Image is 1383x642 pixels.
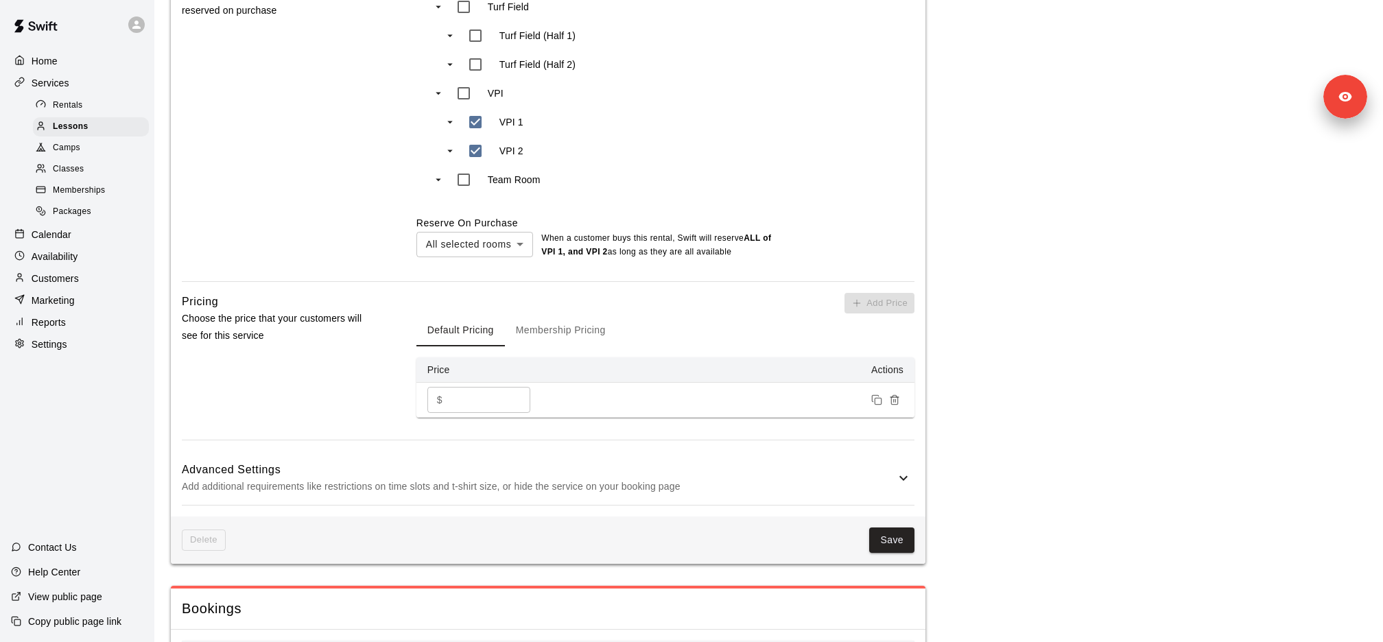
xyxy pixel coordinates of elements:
[182,451,914,506] div: Advanced SettingsAdd additional requirements like restrictions on time slots and t-shirt size, or...
[488,173,541,187] p: Team Room
[53,184,105,198] span: Memberships
[499,144,523,158] p: VPI 2
[11,312,143,333] a: Reports
[11,51,143,71] a: Home
[33,117,149,136] div: Lessons
[33,202,154,223] a: Packages
[33,202,149,222] div: Packages
[53,205,91,219] span: Packages
[33,181,149,200] div: Memberships
[11,268,143,289] a: Customers
[33,159,154,180] a: Classes
[32,250,78,263] p: Availability
[33,95,154,116] a: Rentals
[11,290,143,311] a: Marketing
[33,180,154,202] a: Memberships
[28,615,121,628] p: Copy public page link
[499,29,576,43] p: Turf Field (Half 1)
[416,217,518,228] label: Reserve On Purchase
[53,120,88,134] span: Lessons
[28,565,80,579] p: Help Center
[554,357,914,383] th: Actions
[33,116,154,137] a: Lessons
[11,73,143,93] a: Services
[32,54,58,68] p: Home
[182,530,226,551] span: This lesson can't be deleted because its tied to: credits,
[416,357,554,383] th: Price
[499,58,576,71] p: Turf Field (Half 2)
[32,316,66,329] p: Reports
[505,313,617,346] button: Membership Pricing
[28,540,77,554] p: Contact Us
[53,163,84,176] span: Classes
[32,228,71,241] p: Calendar
[869,527,914,553] button: Save
[182,293,218,311] h6: Pricing
[32,337,67,351] p: Settings
[33,138,154,159] a: Camps
[416,232,533,257] div: All selected rooms
[11,246,143,267] a: Availability
[182,461,895,479] h6: Advanced Settings
[11,224,143,245] a: Calendar
[33,160,149,179] div: Classes
[11,334,143,355] a: Settings
[499,115,523,129] p: VPI 1
[541,232,781,259] p: When a customer buys this rental , Swift will reserve as long as they are all available
[53,141,80,155] span: Camps
[182,599,914,618] span: Bookings
[541,233,771,257] b: ALL of VPI 1, and VPI 2
[886,391,903,409] button: Remove price
[28,590,102,604] p: View public page
[416,313,505,346] button: Default Pricing
[32,76,69,90] p: Services
[488,86,504,100] p: VPI
[868,391,886,409] button: Duplicate price
[32,294,75,307] p: Marketing
[32,272,79,285] p: Customers
[33,96,149,115] div: Rentals
[437,393,442,407] p: $
[53,99,83,112] span: Rentals
[182,310,373,344] p: Choose the price that your customers will see for this service
[33,139,149,158] div: Camps
[182,478,895,495] p: Add additional requirements like restrictions on time slots and t-shirt size, or hide the service...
